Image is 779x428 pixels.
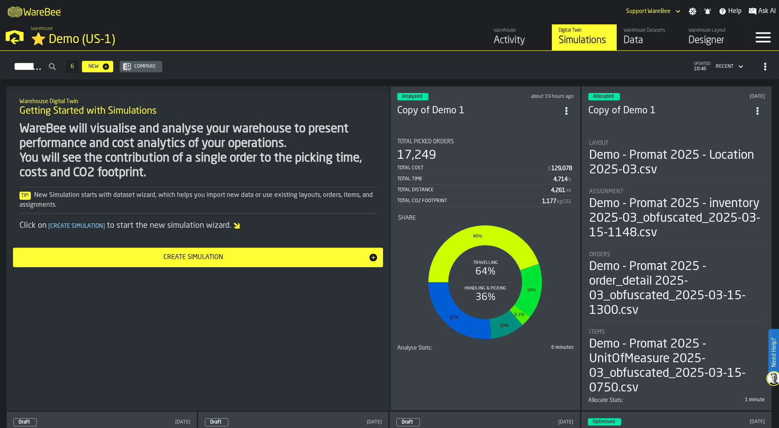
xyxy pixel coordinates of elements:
[559,28,610,33] div: Digital Twin
[398,215,416,221] span: Share
[19,190,377,210] div: New Simulation starts with dataset wizard, which helps you import new data or use existing layout...
[397,187,551,193] div: Total Distance
[589,251,764,258] div: Title
[689,34,740,47] div: Designer
[623,6,682,16] div: DropdownMenuValue-Support WareBee
[557,199,571,205] span: kgCO2
[120,61,162,72] button: button-Compare
[568,177,571,183] span: h
[589,329,764,396] div: stat-Items
[712,62,745,71] div: DropdownMenuValue-4
[6,86,389,411] div: ItemListCard-
[210,420,222,425] span: Draft
[716,64,734,69] div: DropdownMenuValue-4
[19,192,31,200] span: Tip:
[589,188,764,195] div: Title
[397,148,436,163] div: 17,249
[13,248,383,267] button: button-Create Simulation
[397,345,574,351] div: stat-Analyse Stats:
[397,165,547,171] div: Total Cost
[559,34,610,47] div: Simulations
[548,166,551,172] span: $
[588,104,750,117] div: Copy of Demo 1
[551,165,572,172] div: Stat Value
[689,28,740,33] div: Warehouse Layout
[397,104,559,117] h3: Copy of Demo 1
[398,215,573,343] div: stat-Share
[589,251,764,322] div: stat-Orders
[397,176,553,182] div: Total Time
[588,397,623,404] span: Allocate Stats:
[747,24,779,50] label: button-toggle-Menu
[13,418,37,426] div: status-0 2
[694,419,765,425] div: Updated: 06/08/2025, 22:28:10 Created: 15/03/2025, 14:46:27
[48,223,50,229] span: [
[397,345,432,351] div: Title
[435,345,574,350] div: 6 minutes
[589,251,610,258] span: Orders
[588,132,765,404] section: card-SimulationDashboardCard-allocated
[397,93,428,100] div: status-3 2
[589,148,764,177] div: Demo - Promat 2025 - Location 2025-03.csv
[758,6,776,16] span: Ask AI
[588,397,765,404] div: stat-Allocate Stats:
[103,223,105,229] span: ]
[402,94,422,99] span: Analysed
[626,8,671,15] div: DropdownMenuValue-Support WareBee
[624,34,675,47] div: Data
[566,188,571,194] span: mi
[682,24,747,50] a: link-to-/wh/i/103622fe-4b04-4da1-b95f-2619b9c959cc/designer
[589,188,764,244] div: stat-Assignment
[31,32,250,47] div: ⭐ Demo (US-1)
[551,187,565,194] div: Stat Value
[398,215,573,221] div: Title
[397,345,432,351] span: Analyse Stats:
[581,86,772,411] div: ItemListCard-DashboardItemContainer
[593,419,615,424] span: Optimised
[402,420,413,425] span: Draft
[542,198,556,205] div: Stat Value
[693,94,765,99] div: Updated: 20/08/2025, 14:21:50 Created: 15/07/2025, 12:52:40
[728,6,742,16] span: Help
[494,34,545,47] div: Activity
[502,94,574,99] div: Updated: 21/08/2025, 15:48:07 Created: 17/03/2025, 23:24:57
[589,188,624,195] span: Assignment
[715,6,745,16] label: button-toggle-Help
[626,397,765,403] div: 1 minute
[487,24,552,50] a: link-to-/wh/i/103622fe-4b04-4da1-b95f-2619b9c959cc/feed/
[19,420,30,425] span: Draft
[589,197,764,240] div: Demo - Promat 2025 - inventory 2025-03_obfuscated_2025-03-15-1148.csv
[397,138,574,145] div: Title
[62,60,82,73] div: ButtonLoadMore-Load More-Prev-First-Last
[589,329,764,335] div: Title
[685,7,700,15] label: button-toggle-Settings
[588,93,620,100] div: status-3 2
[397,132,574,351] section: card-SimulationDashboardCard-analyzed
[397,198,542,204] div: Total CO2 Footprint
[19,97,377,105] h2: Sub Title
[306,419,382,425] div: Updated: 19/08/2025, 18:41:07 Created: 19/08/2025, 18:41:07
[624,28,675,33] div: Warehouse Datasets
[769,330,778,375] label: Need Help?
[114,419,190,425] div: Updated: 20/08/2025, 13:32:37 Created: 20/08/2025, 13:32:17
[593,94,613,99] span: Allocated
[694,62,711,66] span: updated:
[31,26,53,32] span: Warehouse
[589,140,609,147] span: Layout
[588,397,623,404] div: Title
[19,105,157,118] span: Getting Started with Simulations
[19,220,377,231] div: Click on to start the new simulation wizard.
[390,86,581,411] div: ItemListCard-DashboardItemContainer
[589,329,605,335] span: Items
[589,140,764,147] div: Title
[553,176,568,183] div: Stat Value
[700,7,715,15] label: button-toggle-Notifications
[617,24,682,50] a: link-to-/wh/i/103622fe-4b04-4da1-b95f-2619b9c959cc/data
[205,418,228,426] div: status-0 2
[85,64,102,69] div: New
